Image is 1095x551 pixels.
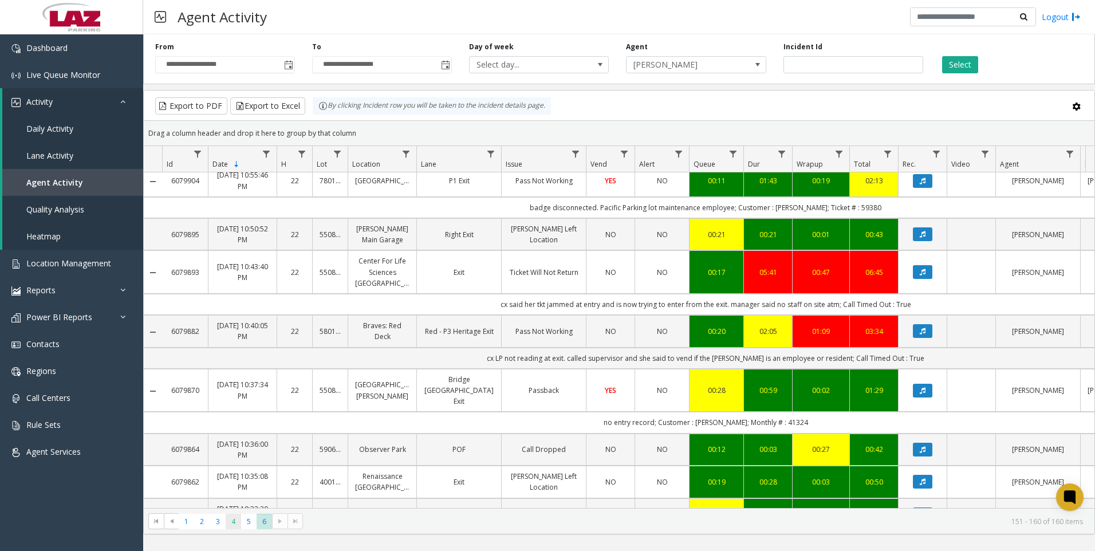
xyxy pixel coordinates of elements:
[284,477,305,487] a: 22
[424,267,494,278] a: Exit
[593,267,628,278] a: NO
[320,326,341,337] a: 580116
[857,477,891,487] div: 00:50
[26,365,56,376] span: Regions
[215,503,270,525] a: [DATE] 10:32:20 PM
[642,444,682,455] a: NO
[26,312,92,322] span: Power BI Reports
[26,339,60,349] span: Contacts
[320,229,341,240] a: 550801
[424,175,494,186] a: P1 Exit
[751,477,785,487] div: 00:28
[144,177,162,186] a: Collapse Details
[774,146,790,162] a: Dur Filter Menu
[215,170,270,191] a: [DATE] 10:55:46 PM
[26,96,53,107] span: Activity
[144,387,162,396] a: Collapse Details
[320,267,341,278] a: 550809
[857,444,891,455] div: 00:42
[696,267,736,278] div: 00:17
[799,175,842,186] div: 00:19
[155,3,166,31] img: pageIcon
[751,175,785,186] div: 01:43
[226,514,241,529] span: Page 4
[1003,229,1073,240] a: [PERSON_NAME]
[169,175,201,186] a: 6079904
[26,285,56,296] span: Reports
[355,379,409,401] a: [GEOGRAPHIC_DATA][PERSON_NAME]
[11,394,21,403] img: 'icon'
[148,513,164,529] span: Go to the first page
[355,444,409,455] a: Observer Park
[11,421,21,430] img: 'icon'
[799,267,842,278] a: 00:47
[26,446,81,457] span: Agent Services
[169,267,201,278] a: 6079893
[424,444,494,455] a: POF
[509,471,579,493] a: [PERSON_NAME] Left Location
[857,385,891,396] div: 01:29
[751,444,785,455] a: 00:03
[172,3,273,31] h3: Agent Activity
[1003,326,1073,337] a: [PERSON_NAME]
[169,477,201,487] a: 6079862
[155,97,227,115] button: Export to PDF
[2,88,143,115] a: Activity
[26,123,73,134] span: Daily Activity
[929,146,944,162] a: Rec. Filter Menu
[144,123,1094,143] div: Drag a column header and drop it here to group by that column
[799,444,842,455] a: 00:27
[26,419,61,430] span: Rule Sets
[857,326,891,337] div: 03:34
[857,175,891,186] div: 02:13
[605,176,616,186] span: YES
[590,159,607,169] span: Vend
[857,267,891,278] a: 06:45
[11,98,21,107] img: 'icon'
[696,326,736,337] a: 00:20
[355,320,409,342] a: Braves: Red Deck
[605,477,616,487] span: NO
[1000,159,1019,169] span: Agent
[320,444,341,455] a: 590652
[320,477,341,487] a: 400166
[424,326,494,337] a: Red - P3 Heritage Exit
[799,326,842,337] a: 01:09
[144,268,162,277] a: Collapse Details
[832,146,847,162] a: Wrapup Filter Menu
[11,340,21,349] img: 'icon'
[751,385,785,396] div: 00:59
[26,231,61,242] span: Heatmap
[212,159,228,169] span: Date
[284,229,305,240] a: 22
[783,42,822,52] label: Incident Id
[857,229,891,240] a: 00:43
[751,267,785,278] a: 05:41
[799,385,842,396] a: 00:02
[26,177,83,188] span: Agent Activity
[144,146,1094,508] div: Data table
[152,517,161,526] span: Go to the first page
[11,367,21,376] img: 'icon'
[281,159,286,169] span: H
[313,97,551,115] div: By clicking Incident row you will be taken to the incident details page.
[210,514,226,529] span: Page 3
[320,175,341,186] a: 780122
[751,326,785,337] a: 02:05
[593,385,628,396] a: YES
[605,230,616,239] span: NO
[751,229,785,240] a: 00:21
[26,258,111,269] span: Location Management
[144,328,162,337] a: Collapse Details
[854,159,871,169] span: Total
[355,175,409,186] a: [GEOGRAPHIC_DATA]
[593,477,628,487] a: NO
[748,159,760,169] span: Dur
[284,444,305,455] a: 22
[797,159,823,169] span: Wrapup
[1003,444,1073,455] a: [PERSON_NAME]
